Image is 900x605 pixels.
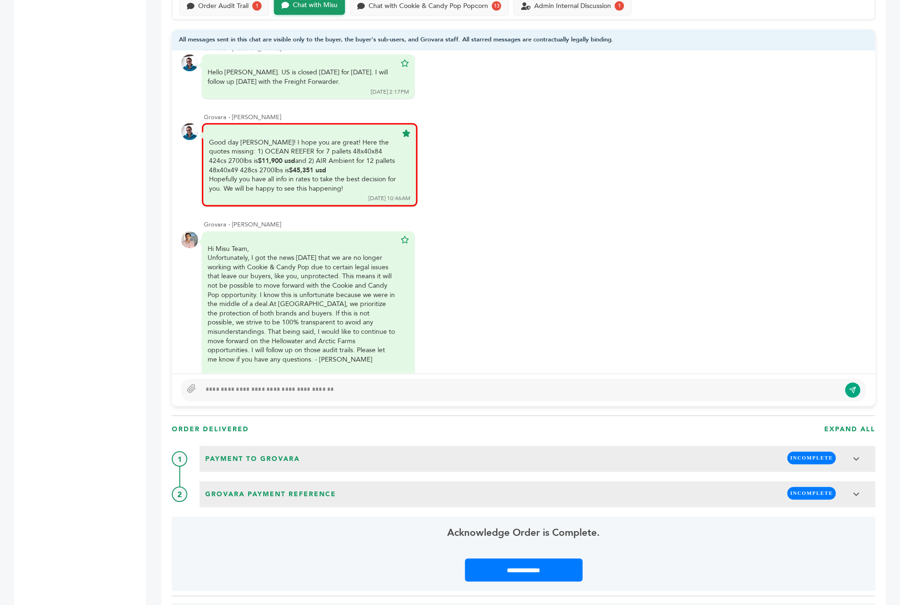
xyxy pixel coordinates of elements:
[258,156,295,165] b: $11,900 usd
[371,88,409,96] div: [DATE] 2:17PM
[492,1,501,11] div: 13
[252,1,262,11] div: 1
[204,221,866,229] div: Grovara - [PERSON_NAME]
[172,30,876,51] div: All messages sent in this chat are visible only to the buyer, the buyer's sub-users, and Grovara ...
[204,113,866,121] div: Grovara - [PERSON_NAME]
[202,487,339,502] span: Grovara Payment Reference
[172,425,249,435] h3: ORDER DElIVERED
[208,68,396,86] div: Hello [PERSON_NAME]. US is closed [DATE] for [DATE]. I will follow up [DATE] with the Freight For...
[209,138,397,194] div: Good day [PERSON_NAME]! I hope you are great! Here the quotes missing: 1) OCEAN REEFER for 7 pall...
[534,2,611,10] div: Admin Internal Discussion
[369,195,410,203] div: [DATE] 10:46AM
[448,526,600,540] span: Acknowledge Order is Complete.
[824,425,876,435] h3: EXPAND ALL
[209,175,397,193] div: Hopefully you have all info in rates to take the best decision for you. We will be happy to see t...
[208,245,396,374] div: Hi Misu Team,
[198,2,249,10] div: Order Audit Trail
[202,452,303,467] span: Payment to Grovara
[208,300,395,364] span: At [GEOGRAPHIC_DATA], we prioritize the protection of both brands and buyers. If this is not poss...
[293,1,337,9] div: Chat with Misu
[615,1,624,11] div: 1
[787,452,836,465] span: INCOMPLETE
[787,487,836,500] span: INCOMPLETE
[208,254,396,364] div: Unfortunately, I got the news [DATE] that we are no longer working with Cookie & Candy Pop due to...
[369,2,488,10] div: Chat with Cookie & Candy Pop Popcorn
[289,166,326,175] b: $45,351 usd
